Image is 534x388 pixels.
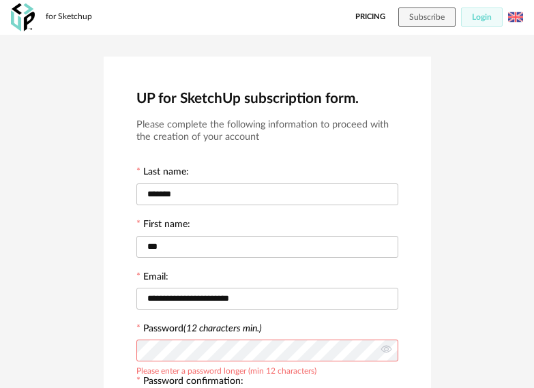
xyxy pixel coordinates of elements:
label: Password [143,324,262,333]
button: Subscribe [398,8,456,27]
span: Subscribe [409,13,445,21]
label: Last name: [136,167,189,179]
label: Email: [136,272,168,284]
i: (12 characters min.) [183,324,262,333]
div: Please enter a password longer (min 12 characters) [136,364,316,375]
label: First name: [136,220,190,232]
img: us [508,10,523,25]
span: Login [472,13,492,21]
img: OXP [11,3,35,31]
h2: UP for SketchUp subscription form. [136,89,398,108]
div: for Sketchup [46,12,92,23]
h3: Please complete the following information to proceed with the creation of your account [136,119,398,144]
button: Login [461,8,503,27]
a: Pricing [355,8,385,27]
